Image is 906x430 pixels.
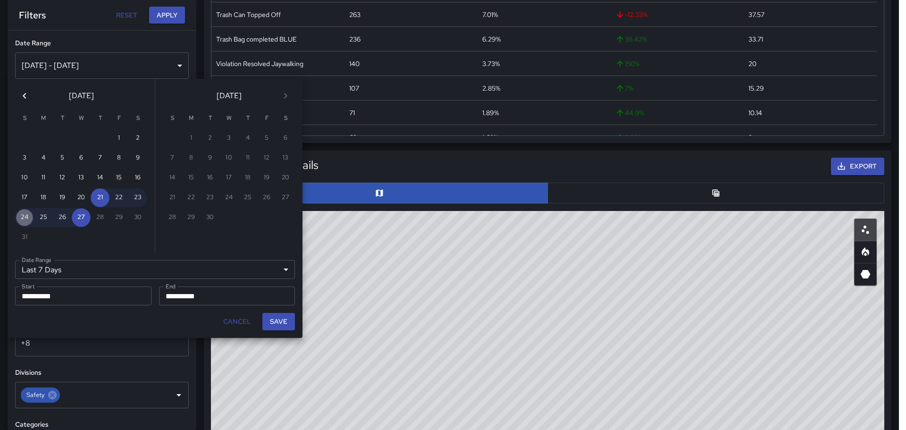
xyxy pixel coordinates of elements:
[54,109,71,128] span: Tuesday
[15,208,34,227] button: 24
[53,188,72,207] button: 19
[72,188,91,207] button: 20
[72,149,91,168] button: 6
[109,169,128,187] button: 15
[15,149,34,168] button: 3
[166,282,176,290] label: End
[258,109,275,128] span: Friday
[53,208,72,227] button: 26
[34,188,53,207] button: 18
[91,149,109,168] button: 7
[53,169,72,187] button: 12
[219,313,255,330] button: Cancel
[15,169,34,187] button: 10
[15,260,295,279] div: Last 7 Days
[183,109,200,128] span: Monday
[128,188,147,207] button: 23
[22,256,51,264] label: Date Range
[34,169,53,187] button: 11
[164,109,181,128] span: Sunday
[34,149,53,168] button: 4
[277,109,294,128] span: Saturday
[91,169,109,187] button: 14
[128,149,147,168] button: 9
[15,86,34,105] button: Previous month
[72,208,91,227] button: 27
[16,109,33,128] span: Sunday
[91,188,109,207] button: 21
[69,89,94,102] span: [DATE]
[128,129,147,148] button: 2
[35,109,52,128] span: Monday
[128,169,147,187] button: 16
[201,109,218,128] span: Tuesday
[220,109,237,128] span: Wednesday
[15,188,34,207] button: 17
[262,313,295,330] button: Save
[92,109,109,128] span: Thursday
[73,109,90,128] span: Wednesday
[217,89,242,102] span: [DATE]
[109,149,128,168] button: 8
[110,109,127,128] span: Friday
[239,109,256,128] span: Thursday
[34,208,53,227] button: 25
[72,169,91,187] button: 13
[109,129,128,148] button: 1
[53,149,72,168] button: 5
[129,109,146,128] span: Saturday
[109,188,128,207] button: 22
[22,282,34,290] label: Start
